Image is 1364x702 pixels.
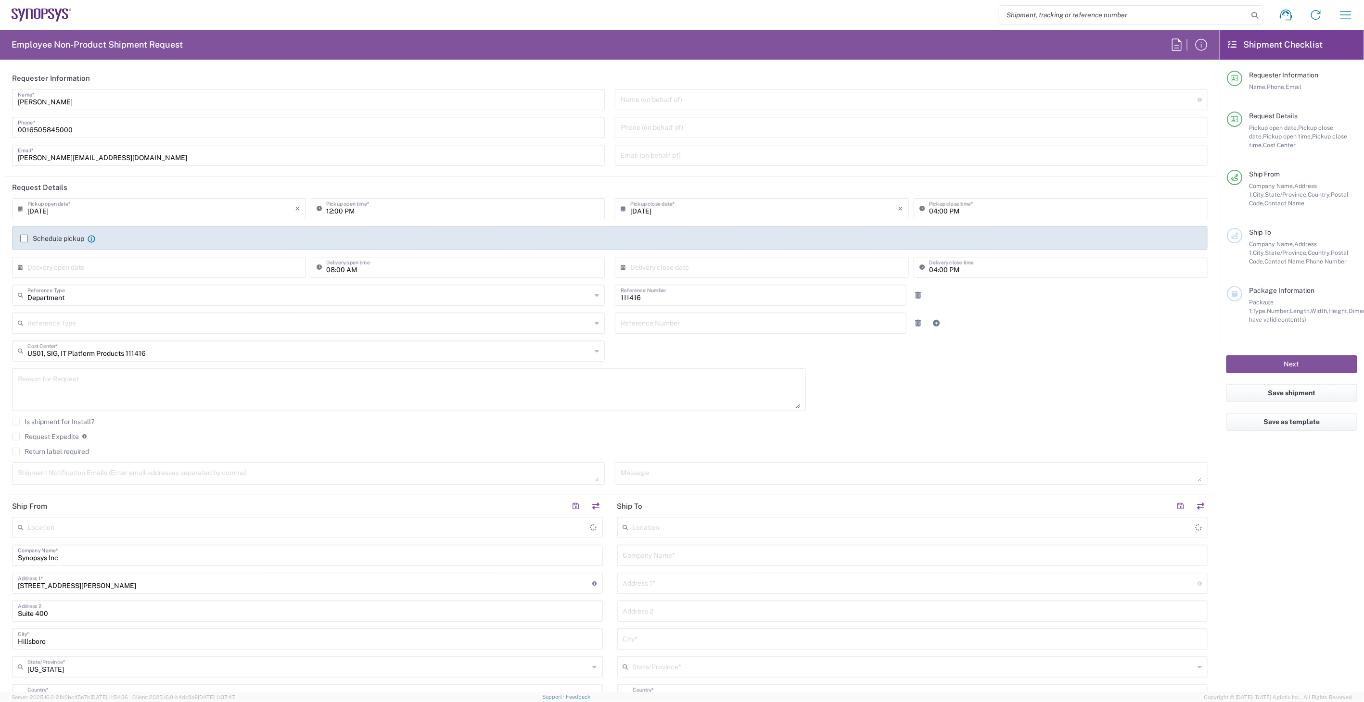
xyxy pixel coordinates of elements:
label: Request Expedite [12,433,79,440]
span: City, [1253,249,1265,256]
span: State/Province, [1265,191,1308,198]
span: Phone, [1267,83,1286,90]
span: Width, [1311,307,1328,314]
a: Support [542,694,566,700]
span: Copyright © [DATE]-[DATE] Agistix Inc., All Rights Reserved [1204,693,1352,702]
i: × [295,201,300,216]
span: Client: 2025.16.0-b4dc8a9 [132,694,235,700]
span: [DATE] 11:54:36 [90,694,128,700]
span: Pickup open time, [1263,133,1312,140]
span: Requester Information [1249,71,1318,79]
h2: Shipment Checklist [1228,39,1323,50]
button: Save shipment [1226,384,1357,402]
h2: Request Details [12,183,67,192]
h2: Ship From [12,501,47,511]
h2: Requester Information [12,74,90,83]
span: Company Name, [1249,240,1294,248]
span: City, [1253,191,1265,198]
i: × [898,201,903,216]
h2: Employee Non-Product Shipment Request [12,39,183,50]
label: Schedule pickup [20,235,84,242]
span: State/Province, [1265,249,1308,256]
span: Request Details [1249,112,1298,120]
span: [DATE] 11:37:47 [198,694,235,700]
span: Pickup open date, [1249,124,1298,131]
span: Contact Name, [1264,258,1306,265]
input: Shipment, tracking or reference number [999,6,1249,24]
span: Server: 2025.16.0-21b0bc45e7b [12,694,128,700]
a: Remove Reference [911,316,925,330]
label: Return label required [12,448,89,455]
span: Package 1: [1249,299,1274,314]
button: Save as template [1226,413,1357,431]
span: Company Name, [1249,182,1294,189]
span: Type, [1252,307,1267,314]
label: Is shipment for Install? [12,418,94,426]
span: Contact Name [1264,200,1304,207]
a: Feedback [566,694,590,700]
span: Number, [1267,307,1290,314]
span: Cost Center [1263,141,1296,149]
span: Length, [1290,307,1311,314]
span: Country, [1308,191,1331,198]
button: Next [1226,355,1357,373]
span: Phone Number [1306,258,1347,265]
a: Remove Reference [911,288,925,302]
h2: Ship To [617,501,643,511]
span: Email [1286,83,1301,90]
span: Country, [1308,249,1331,256]
a: Add Reference [930,316,943,330]
span: Ship To [1249,228,1271,236]
span: Name, [1249,83,1267,90]
span: Height, [1328,307,1349,314]
span: Package Information [1249,287,1314,294]
span: Ship From [1249,170,1280,178]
